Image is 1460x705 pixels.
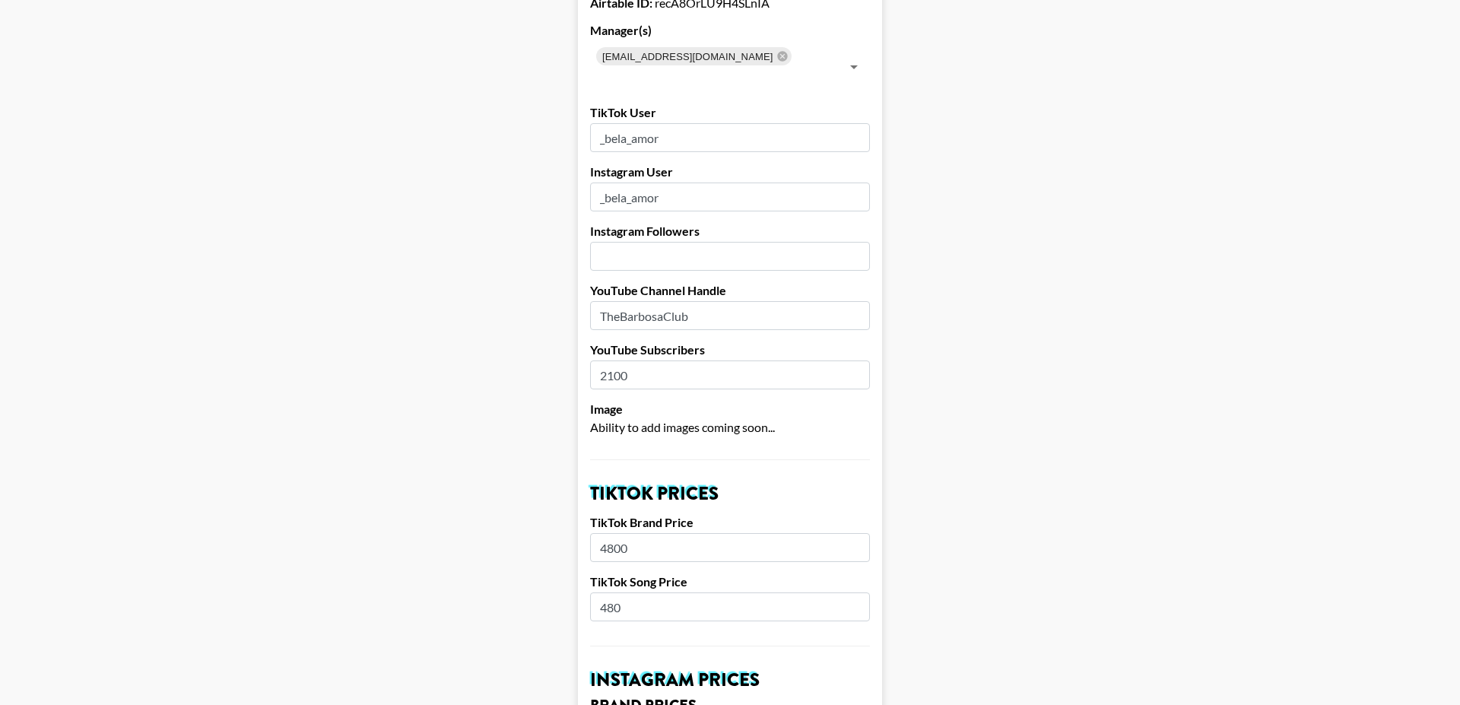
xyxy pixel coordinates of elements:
label: TikTok Song Price [590,574,870,589]
label: TikTok Brand Price [590,515,870,530]
label: TikTok User [590,105,870,120]
label: Instagram Followers [590,224,870,239]
div: [EMAIL_ADDRESS][DOMAIN_NAME] [596,47,792,65]
h2: Instagram Prices [590,671,870,689]
label: Instagram User [590,164,870,179]
span: [EMAIL_ADDRESS][DOMAIN_NAME] [596,48,779,65]
button: Open [843,56,865,78]
span: Ability to add images coming soon... [590,420,775,434]
label: Image [590,402,870,417]
h2: TikTok Prices [590,484,870,503]
label: YouTube Channel Handle [590,283,870,298]
label: Manager(s) [590,23,870,38]
label: YouTube Subscribers [590,342,870,357]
